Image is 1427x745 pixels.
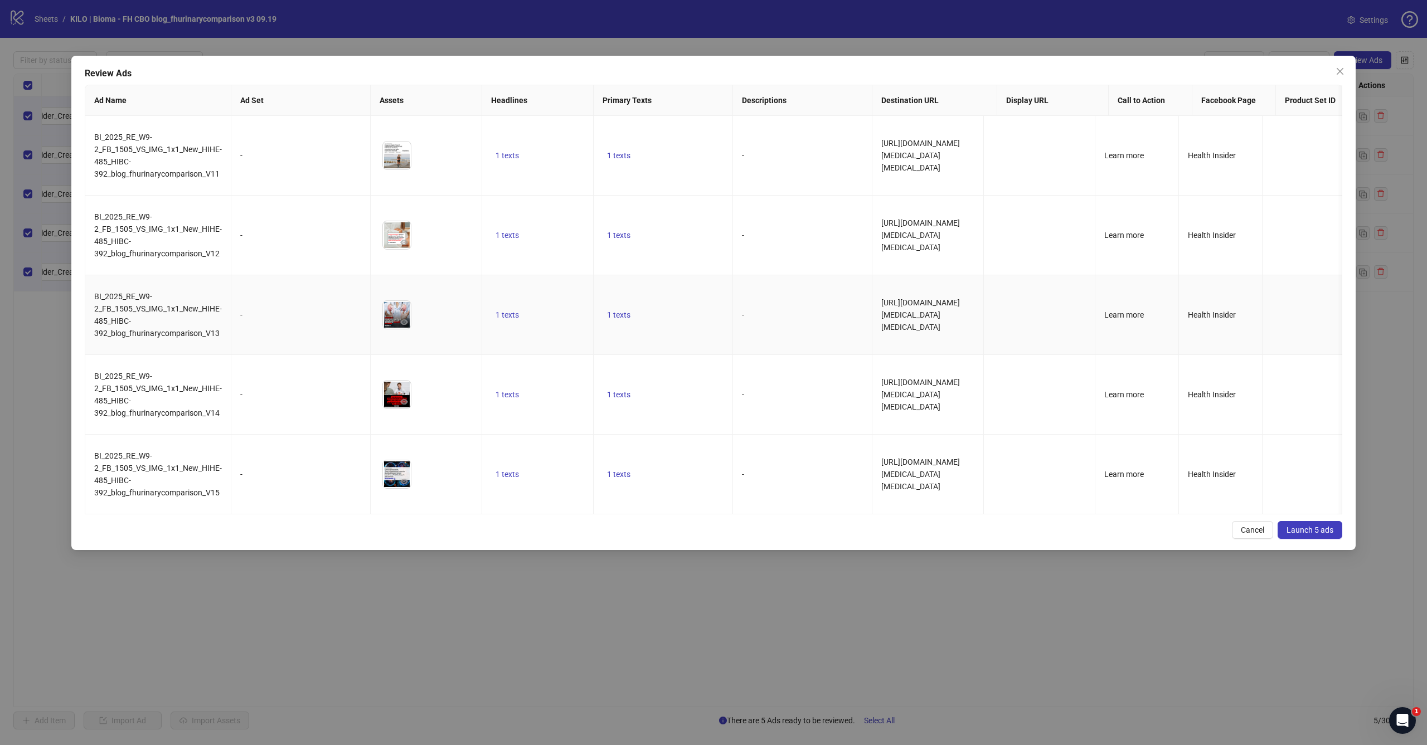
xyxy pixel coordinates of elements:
span: Learn more [1104,310,1144,319]
span: eye [400,238,408,246]
span: eye [400,318,408,326]
span: Launch 5 ads [1287,525,1333,534]
div: Review Ads [85,67,1342,80]
span: - [742,310,744,319]
span: close [1336,67,1345,76]
span: 1 texts [496,151,519,160]
th: Ad Set [231,85,371,116]
span: BI_2025_RE_W9-2_FB_1505_VS_IMG_1x1_New_HIHE-485_HIBC-392_blog_fhurinarycomparison_V14 [94,372,222,417]
span: 1 texts [607,390,630,399]
th: Destination URL [872,85,997,116]
div: - [240,309,361,321]
span: 1 texts [496,310,519,319]
button: 1 texts [491,388,523,401]
span: [URL][DOMAIN_NAME][MEDICAL_DATA][MEDICAL_DATA] [881,457,960,491]
span: [URL][DOMAIN_NAME][MEDICAL_DATA][MEDICAL_DATA] [881,139,960,172]
button: Preview [397,395,411,408]
button: 1 texts [603,149,635,162]
button: 1 texts [603,308,635,322]
button: Preview [397,315,411,329]
span: Learn more [1104,470,1144,479]
th: Descriptions [733,85,872,116]
button: Preview [397,475,411,488]
th: Assets [371,85,482,116]
button: Close [1331,62,1349,80]
div: Health Insider [1188,309,1253,321]
span: 1 texts [496,390,519,399]
span: BI_2025_RE_W9-2_FB_1505_VS_IMG_1x1_New_HIHE-485_HIBC-392_blog_fhurinarycomparison_V11 [94,133,222,178]
iframe: Intercom live chat [1389,707,1416,734]
span: 1 texts [496,470,519,479]
span: eye [400,478,408,485]
img: Asset 1 [383,221,411,249]
span: - [742,470,744,479]
span: eye [400,398,408,406]
button: 1 texts [491,468,523,481]
div: Health Insider [1188,388,1253,401]
span: Cancel [1241,525,1264,534]
button: 1 texts [491,308,523,322]
th: Display URL [997,85,1109,116]
th: Call to Action [1109,85,1192,116]
span: 1 texts [496,231,519,240]
span: [URL][DOMAIN_NAME][MEDICAL_DATA][MEDICAL_DATA] [881,378,960,411]
div: - [240,388,361,401]
button: Launch 5 ads [1278,521,1342,539]
span: Learn more [1104,390,1144,399]
button: 1 texts [603,228,635,242]
span: 1 [1412,707,1421,716]
span: Learn more [1104,151,1144,160]
button: 1 texts [491,228,523,242]
span: - [742,231,744,240]
span: [URL][DOMAIN_NAME][MEDICAL_DATA][MEDICAL_DATA] [881,298,960,332]
div: - [240,229,361,241]
th: Product Set ID [1276,85,1387,116]
div: Health Insider [1188,229,1253,241]
span: Learn more [1104,231,1144,240]
th: Headlines [482,85,594,116]
div: Health Insider [1188,149,1253,162]
span: 1 texts [607,470,630,479]
button: 1 texts [603,388,635,401]
span: eye [400,159,408,167]
th: Facebook Page [1192,85,1276,116]
span: 1 texts [607,310,630,319]
img: Asset 1 [383,460,411,488]
button: Preview [397,156,411,169]
div: - [240,468,361,480]
img: Asset 1 [383,381,411,408]
img: Asset 1 [383,301,411,329]
th: Primary Texts [594,85,733,116]
button: 1 texts [491,149,523,162]
img: Asset 1 [383,142,411,169]
span: BI_2025_RE_W9-2_FB_1505_VS_IMG_1x1_New_HIHE-485_HIBC-392_blog_fhurinarycomparison_V13 [94,292,222,338]
div: Health Insider [1188,468,1253,480]
span: BI_2025_RE_W9-2_FB_1505_VS_IMG_1x1_New_HIHE-485_HIBC-392_blog_fhurinarycomparison_V15 [94,451,222,497]
span: - [742,151,744,160]
span: 1 texts [607,151,630,160]
span: - [742,390,744,399]
button: Cancel [1232,521,1273,539]
th: Ad Name [85,85,231,116]
span: [URL][DOMAIN_NAME][MEDICAL_DATA][MEDICAL_DATA] [881,218,960,252]
span: 1 texts [607,231,630,240]
button: 1 texts [603,468,635,481]
button: Preview [397,236,411,249]
span: BI_2025_RE_W9-2_FB_1505_VS_IMG_1x1_New_HIHE-485_HIBC-392_blog_fhurinarycomparison_V12 [94,212,222,258]
div: - [240,149,361,162]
